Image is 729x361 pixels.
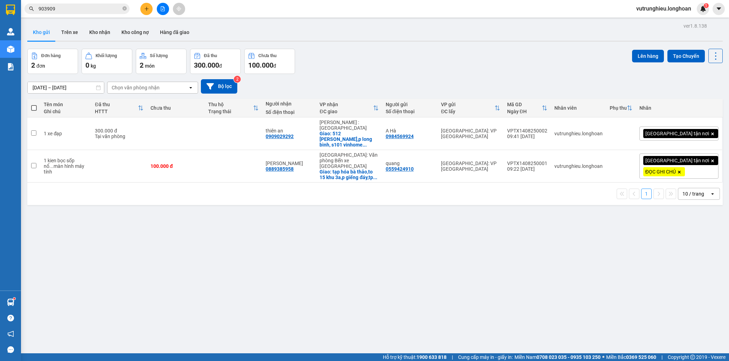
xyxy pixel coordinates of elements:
div: Chưa thu [258,53,276,58]
div: A Hà [386,128,434,134]
span: ... [373,175,377,180]
button: aim [173,3,185,15]
div: vutrunghieu.longhoan [554,163,603,169]
span: 1 [705,3,707,8]
button: Số lượng2món [136,49,187,74]
div: ver 1.8.138 [684,22,707,30]
img: logo-vxr [6,5,15,15]
span: [GEOGRAPHIC_DATA] tận nơi [645,157,709,164]
input: Tìm tên, số ĐT hoặc mã đơn [38,5,121,13]
div: Tại văn phòng [95,134,143,139]
div: Chọn văn phòng nhận [112,84,160,91]
span: file-add [160,6,165,11]
div: Số lượng [150,53,168,58]
span: caret-down [716,6,722,12]
th: Toggle SortBy [205,99,262,117]
img: warehouse-icon [7,299,14,306]
div: Giao: tạp hóa bà thảo,to 15 khu 3a,p giếng đáy,tp hạ long quảng ninh [320,169,378,180]
span: vutrunghieu.longhoan [631,4,697,13]
svg: open [710,191,715,197]
span: Miền Nam [514,353,601,361]
sup: 1 [13,298,15,300]
span: Miền Bắc [606,353,656,361]
span: close-circle [122,6,127,11]
span: 100.000 [248,61,273,69]
div: Mã GD [507,102,542,107]
div: VPTX1408250001 [507,161,547,166]
button: Đã thu300.000đ [190,49,241,74]
button: caret-down [713,3,725,15]
div: Đã thu [204,53,217,58]
th: Toggle SortBy [316,99,382,117]
th: Toggle SortBy [91,99,147,117]
sup: 1 [704,3,709,8]
span: 0 [85,61,89,69]
div: Đơn hàng [41,53,61,58]
div: thiên an [266,128,313,134]
button: Chưa thu100.000đ [244,49,295,74]
span: | [452,353,453,361]
div: Số điện thoại [386,109,434,114]
span: 300.000 [194,61,219,69]
div: quang [386,161,434,166]
button: Tạo Chuyến [667,50,705,62]
strong: 0369 525 060 [626,354,656,360]
div: Thu hộ [208,102,253,107]
div: 10 / trang [682,190,704,197]
span: 2 [140,61,143,69]
span: copyright [690,355,695,360]
div: Ghi chú [44,109,88,114]
span: kg [91,63,96,69]
svg: open [188,85,194,90]
img: warehouse-icon [7,28,14,35]
input: Select a date range. [28,82,104,93]
div: Phụ thu [610,105,627,111]
div: VP nhận [320,102,373,107]
div: Đã thu [95,102,138,107]
span: đơn [36,63,45,69]
div: Số điện thoại [266,109,313,115]
div: 0889385958 [266,166,294,172]
span: Hỗ trợ kỹ thuật: [383,353,447,361]
div: [GEOGRAPHIC_DATA]: VP [GEOGRAPHIC_DATA] [441,128,500,139]
button: Kho nhận [84,24,116,41]
th: Toggle SortBy [437,99,503,117]
div: Giao: 512 nguyen xiển,p long bình, s101 vinhomes grand part thủ đức [320,131,378,148]
div: vutrunghieu.longhoan [554,131,603,136]
span: question-circle [7,315,14,321]
div: 0909029292 [266,134,294,139]
span: 2 [31,61,35,69]
strong: 1900 633 818 [416,354,447,360]
span: aim [176,6,181,11]
div: VPTX1408250002 [507,128,547,134]
button: Bộ lọc [201,79,237,94]
div: VP gửi [441,102,494,107]
button: plus [140,3,153,15]
button: Đơn hàng2đơn [27,49,78,74]
span: đ [273,63,276,69]
strong: 0708 023 035 - 0935 103 250 [537,354,601,360]
div: ĐC giao [320,109,373,114]
div: [GEOGRAPHIC_DATA]: Văn phòng Bến xe [GEOGRAPHIC_DATA] [320,152,378,169]
button: Khối lượng0kg [82,49,132,74]
th: Toggle SortBy [504,99,551,117]
span: close-circle [122,6,127,12]
span: plus [144,6,149,11]
button: Hàng đã giao [154,24,195,41]
div: Nhãn [639,105,719,111]
img: solution-icon [7,63,14,70]
span: | [661,353,663,361]
div: Tên món [44,102,88,107]
img: icon-new-feature [700,6,706,12]
div: 300.000 đ [95,128,143,134]
div: 0984569924 [386,134,414,139]
th: Toggle SortBy [606,99,636,117]
img: warehouse-icon [7,46,14,53]
div: Người gửi [386,102,434,107]
div: HTTT [95,109,138,114]
span: message [7,346,14,353]
span: search [29,6,34,11]
span: [GEOGRAPHIC_DATA] tận nơi [645,130,709,137]
div: 09:41 [DATE] [507,134,547,139]
button: Lên hàng [632,50,664,62]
